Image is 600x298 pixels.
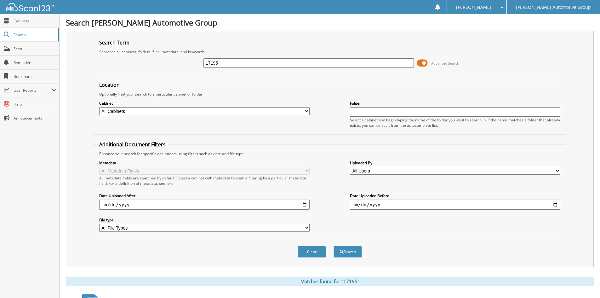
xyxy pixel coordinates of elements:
[14,32,55,38] span: Search
[14,88,52,93] span: User Reports
[6,3,54,11] img: scan123-logo-white.svg
[96,49,563,55] div: Searches all cabinets, folders, files, metadata, and keywords
[350,200,560,210] input: end
[96,151,563,156] div: Enhance your search for specific documents using filters such as date and file type.
[334,246,362,258] button: Search
[99,200,310,210] input: start
[350,117,560,128] div: Select a cabinet and begin typing the name of the folder you want to search in. If the name match...
[14,74,56,79] span: Bookmarks
[96,91,563,97] div: Optionally limit your search to a particular cabinet or folder
[96,39,133,46] legend: Search Term
[516,5,591,9] span: [PERSON_NAME] Automotive Group
[99,193,310,198] label: Date Uploaded After
[14,18,56,24] span: Cabinets
[456,5,491,9] span: [PERSON_NAME]
[14,102,56,107] span: Help
[14,115,56,121] span: Announcements
[99,175,310,186] div: All metadata fields are searched by default. Select a cabinet with metadata to enable filtering b...
[66,277,594,286] div: Matches found for "17195"
[350,160,560,166] label: Uploaded By
[96,81,123,88] legend: Location
[350,101,560,106] label: Folder
[66,17,594,28] h1: Search [PERSON_NAME] Automotive Group
[298,246,326,258] button: Clear
[14,46,56,51] span: Scan
[165,181,174,186] a: here
[99,217,310,223] label: File type
[350,193,560,198] label: Date Uploaded Before
[431,61,459,66] span: Advanced Search
[96,141,169,148] legend: Additional Document Filters
[14,60,56,65] span: Reminders
[99,101,310,106] label: Cabinet
[99,160,310,166] label: Metadata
